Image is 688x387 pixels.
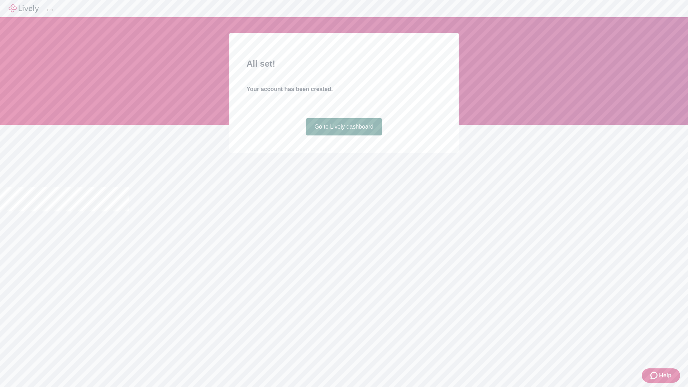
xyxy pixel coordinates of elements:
[642,368,680,383] button: Zendesk support iconHelp
[9,4,39,13] img: Lively
[247,57,441,70] h2: All set!
[247,85,441,94] h4: Your account has been created.
[650,371,659,380] svg: Zendesk support icon
[47,9,53,11] button: Log out
[306,118,382,135] a: Go to Lively dashboard
[659,371,672,380] span: Help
